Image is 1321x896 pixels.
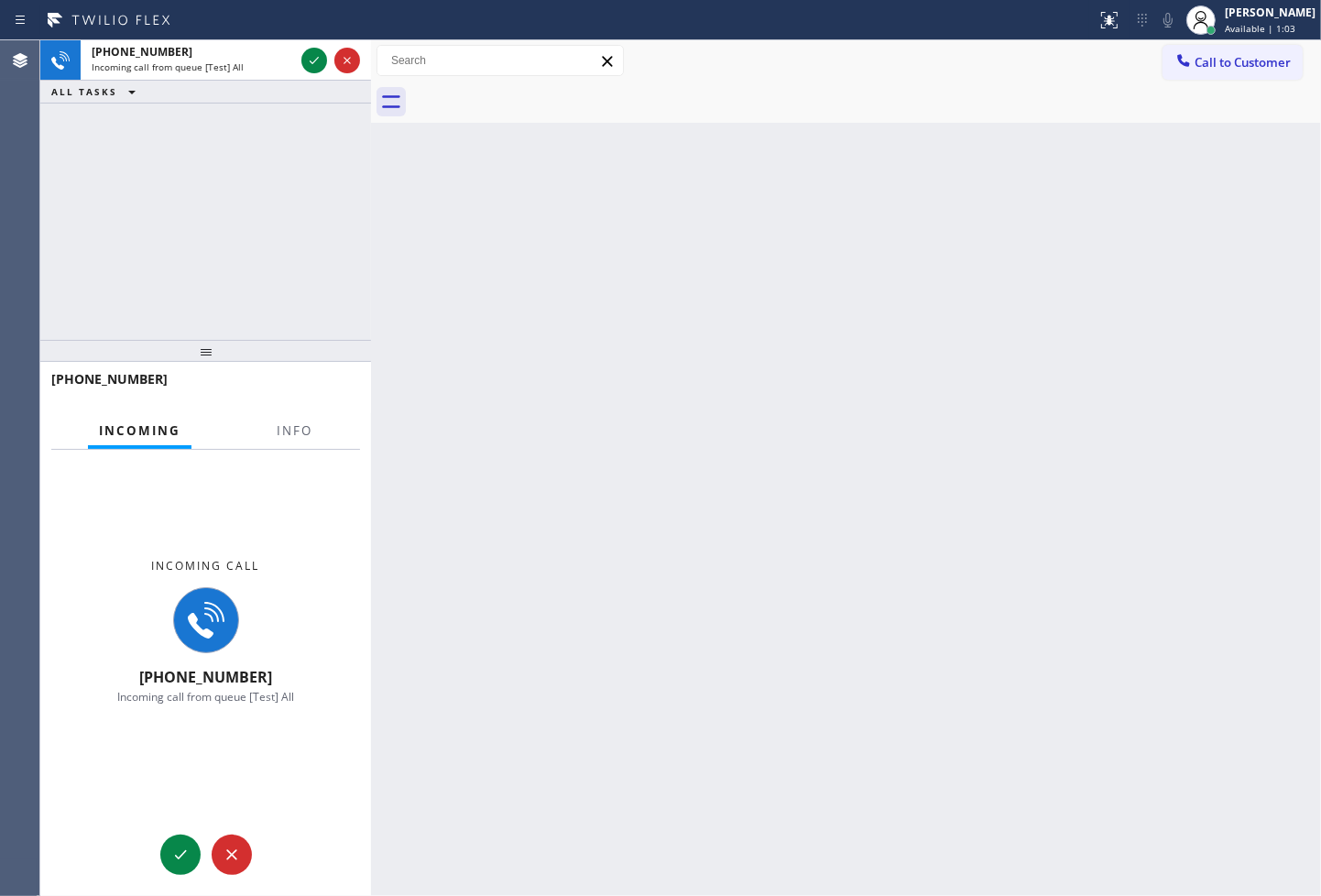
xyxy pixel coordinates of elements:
[51,85,117,98] span: ALL TASKS
[88,413,191,449] button: Incoming
[1163,45,1303,80] button: Call to Customer
[92,60,244,73] span: Incoming call from queue [Test] All
[277,422,312,439] span: Info
[334,48,360,73] button: Reject
[301,48,327,73] button: Accept
[92,44,192,60] span: [PHONE_NUMBER]
[1225,22,1295,35] span: Available | 1:03
[152,558,260,574] span: Incoming call
[1225,5,1316,20] div: [PERSON_NAME]
[139,667,272,687] span: [PHONE_NUMBER]
[160,835,201,875] button: Accept
[1155,7,1181,33] button: Mute
[377,46,623,75] input: Search
[266,413,323,449] button: Info
[1195,54,1291,71] span: Call to Customer
[51,370,168,388] span: [PHONE_NUMBER]
[212,835,252,875] button: Reject
[99,422,180,439] span: Incoming
[117,689,294,705] span: Incoming call from queue [Test] All
[40,81,154,103] button: ALL TASKS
